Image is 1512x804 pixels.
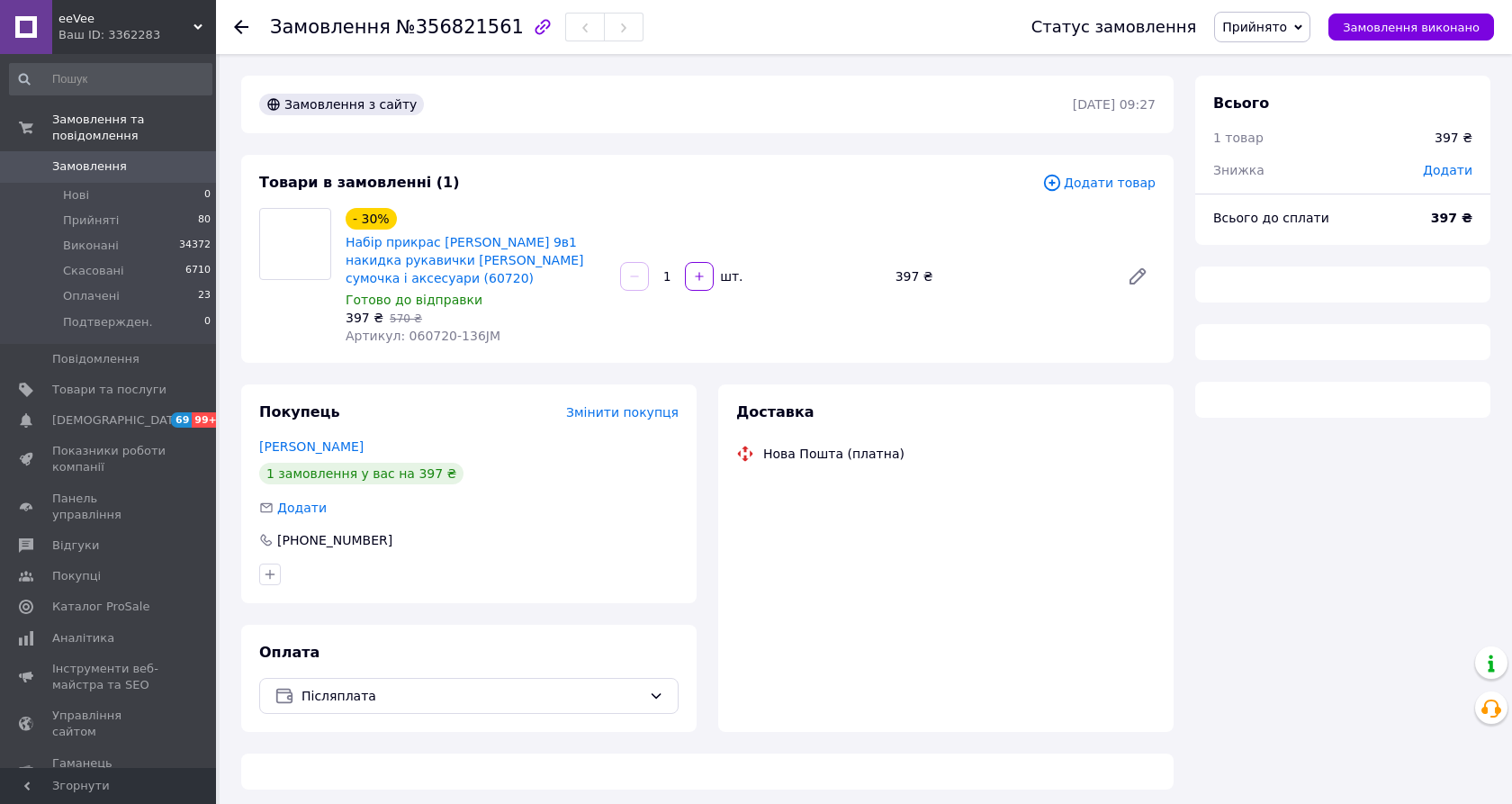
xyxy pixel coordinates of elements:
[346,208,397,230] div: - 30%
[346,311,383,325] span: 397 ₴
[185,263,211,279] span: 6710
[63,288,120,304] span: Оплачені
[1423,163,1472,177] span: Додати
[759,445,909,463] div: Нова Пошта (платна)
[63,263,124,279] span: Скасовані
[52,158,127,175] span: Замовлення
[52,568,101,584] span: Покупці
[234,18,248,36] div: Повернутися назад
[52,443,166,475] span: Показники роботи компанії
[259,403,340,420] span: Покупець
[1213,131,1264,145] span: 1 товар
[1031,18,1197,36] div: Статус замовлення
[52,491,166,523] span: Панель управління
[198,288,211,304] span: 23
[192,412,221,428] span: 99+
[715,267,744,285] div: шт.
[259,439,364,454] a: [PERSON_NAME]
[1213,211,1329,225] span: Всього до сплати
[1435,129,1472,147] div: 397 ₴
[52,351,139,367] span: Повідомлення
[52,412,185,429] span: [DEMOGRAPHIC_DATA]
[52,538,99,554] span: Відгуки
[1042,173,1156,193] span: Додати товар
[1328,14,1494,41] button: Замовлення виконано
[301,686,642,706] span: Післяплата
[198,212,211,229] span: 80
[1213,95,1269,112] span: Всього
[1343,21,1480,34] span: Замовлення виконано
[888,264,1112,289] div: 397 ₴
[566,405,679,420] span: Змінити покупця
[63,212,119,229] span: Прийняті
[63,238,119,254] span: Виконані
[259,644,319,661] span: Оплата
[52,708,166,740] span: Управління сайтом
[736,403,814,420] span: Доставка
[346,235,584,285] a: Набір прикрас [PERSON_NAME] 9в1 накидка рукавички [PERSON_NAME] сумочка і аксесуари (60720)
[204,187,211,203] span: 0
[9,63,212,95] input: Пошук
[58,27,216,43] div: Ваш ID: 3362283
[52,382,166,398] span: Товари та послуги
[52,755,166,788] span: Гаманець компанії
[346,329,500,343] span: Артикул: 060720-136JM
[277,501,327,515] span: Додати
[1120,258,1156,294] a: Редагувати
[270,16,391,38] span: Замовлення
[52,599,149,615] span: Каталог ProSale
[63,314,153,330] span: Подтвержден.
[259,94,424,115] div: Замовлення з сайту
[346,293,482,307] span: Готово до відправки
[52,661,166,693] span: Інструменти веб-майстра та SEO
[52,630,114,646] span: Аналітика
[1213,163,1264,177] span: Знижка
[1073,97,1156,112] time: [DATE] 09:27
[1431,211,1472,225] b: 397 ₴
[52,112,216,144] span: Замовлення та повідомлення
[1222,20,1287,34] span: Прийнято
[171,412,192,428] span: 69
[63,187,89,203] span: Нові
[204,314,211,330] span: 0
[259,174,460,191] span: Товари в замовленні (1)
[179,238,211,254] span: 34372
[259,463,463,484] div: 1 замовлення у вас на 397 ₴
[396,16,524,38] span: №356821561
[275,531,394,549] div: [PHONE_NUMBER]
[390,312,422,325] span: 570 ₴
[58,11,193,27] span: eeVee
